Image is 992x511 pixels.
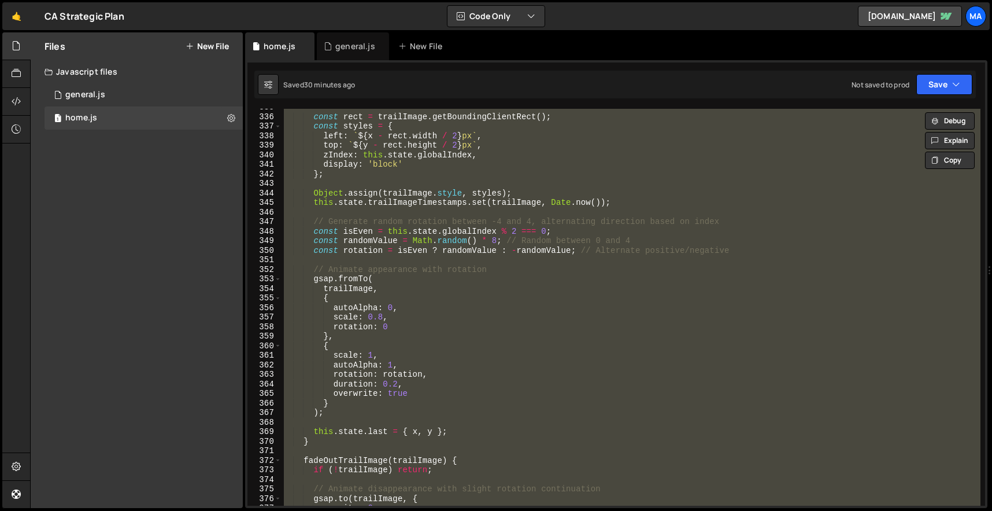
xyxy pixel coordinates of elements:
button: Explain [925,132,975,149]
div: 348 [247,227,282,237]
div: general.js [335,41,375,52]
div: 342 [247,170,282,179]
div: 376 [247,494,282,504]
div: home.js [264,41,295,52]
a: 🤙 [2,2,31,30]
div: 369 [247,427,282,437]
div: 353 [247,274,282,284]
div: 17131/47264.js [45,83,243,106]
div: 346 [247,208,282,218]
a: [DOMAIN_NAME] [858,6,962,27]
h2: Files [45,40,65,53]
div: 336 [247,112,282,122]
div: 365 [247,389,282,399]
div: CA Strategic Plan [45,9,124,23]
div: 372 [247,456,282,466]
div: general.js [65,90,105,100]
div: 364 [247,380,282,389]
div: 373 [247,465,282,475]
div: 347 [247,217,282,227]
button: Debug [925,112,975,130]
div: 370 [247,437,282,447]
span: 1 [54,115,61,124]
button: Save [916,74,972,95]
div: 339 [247,141,282,150]
div: New File [398,41,447,52]
div: home.js [65,113,97,123]
div: 371 [247,446,282,456]
div: 358 [247,322,282,332]
div: 357 [247,313,282,322]
div: 345 [247,198,282,208]
div: 351 [247,255,282,265]
div: 362 [247,361,282,370]
button: Copy [925,152,975,169]
div: 361 [247,351,282,361]
div: 355 [247,293,282,303]
div: 349 [247,236,282,246]
div: 344 [247,189,282,198]
div: 360 [247,341,282,351]
div: 356 [247,303,282,313]
div: home.js [45,106,243,130]
div: Javascript files [31,60,243,83]
div: 338 [247,131,282,141]
div: 367 [247,408,282,418]
div: 337 [247,122,282,131]
div: 363 [247,370,282,380]
div: 350 [247,246,282,256]
button: New File [186,42,229,51]
div: Saved [283,80,355,90]
a: Ma [965,6,986,27]
div: 340 [247,150,282,160]
div: 374 [247,475,282,485]
div: 354 [247,284,282,294]
div: 30 minutes ago [304,80,355,90]
div: 368 [247,418,282,428]
div: 359 [247,332,282,341]
div: 375 [247,484,282,494]
div: Not saved to prod [852,80,909,90]
button: Code Only [447,6,545,27]
div: 343 [247,179,282,189]
div: 366 [247,399,282,409]
div: 352 [247,265,282,275]
div: 341 [247,160,282,170]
